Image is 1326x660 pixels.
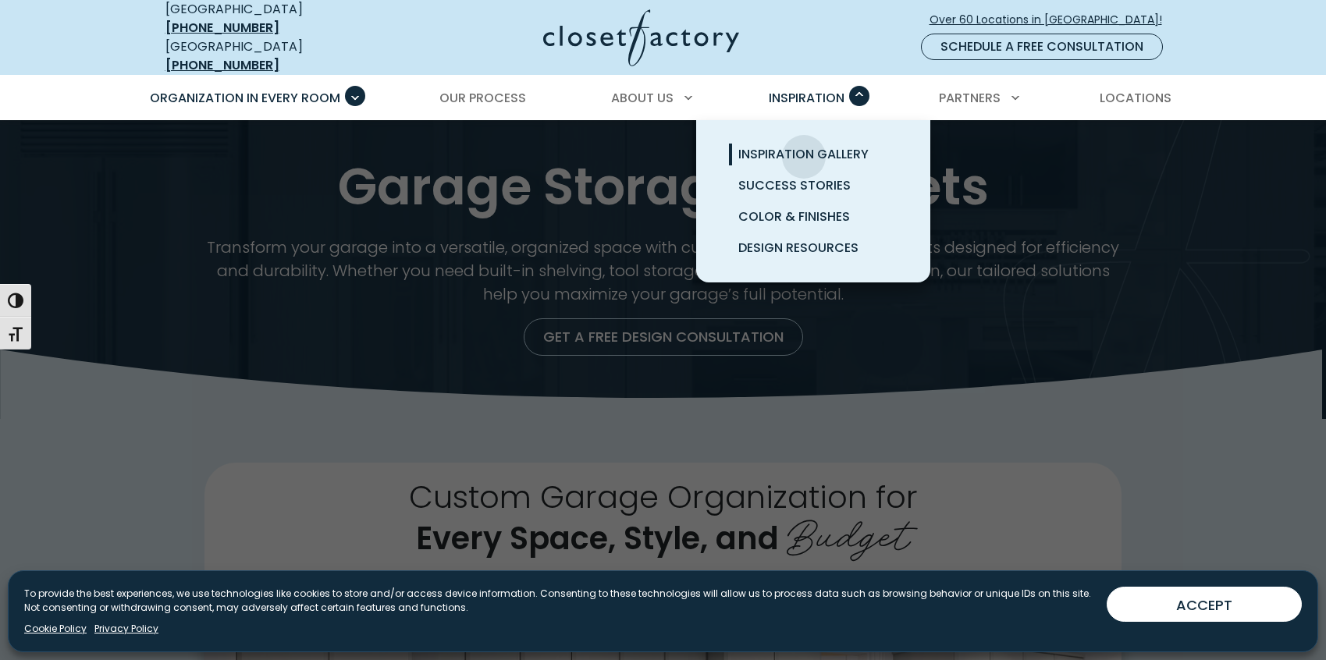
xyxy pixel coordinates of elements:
span: Our Process [439,89,526,107]
span: Color & Finishes [738,208,850,225]
span: Partners [939,89,1001,107]
div: [GEOGRAPHIC_DATA] [165,37,392,75]
img: Closet Factory Logo [543,9,739,66]
a: Schedule a Free Consultation [921,34,1163,60]
span: Design Resources [738,239,859,257]
span: Over 60 Locations in [GEOGRAPHIC_DATA]! [930,12,1175,28]
a: Cookie Policy [24,622,87,636]
span: Inspiration [769,89,844,107]
span: Locations [1100,89,1171,107]
span: Organization in Every Room [150,89,340,107]
nav: Primary Menu [139,76,1188,120]
p: To provide the best experiences, we use technologies like cookies to store and/or access device i... [24,587,1094,615]
a: [PHONE_NUMBER] [165,56,279,74]
span: Inspiration Gallery [738,145,869,163]
button: ACCEPT [1107,587,1302,622]
a: Over 60 Locations in [GEOGRAPHIC_DATA]! [929,6,1175,34]
a: [PHONE_NUMBER] [165,19,279,37]
ul: Inspiration submenu [696,120,930,282]
span: About Us [611,89,674,107]
span: Success Stories [738,176,851,194]
a: Privacy Policy [94,622,158,636]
